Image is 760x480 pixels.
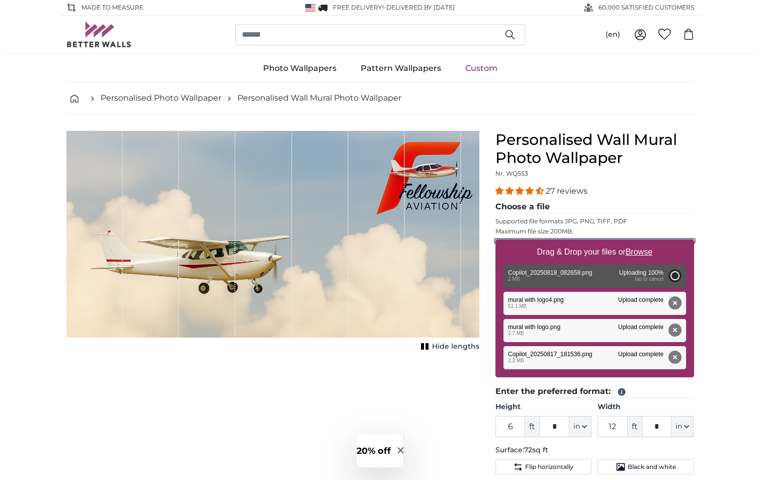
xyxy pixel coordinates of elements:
[598,402,694,412] label: Width
[66,131,479,354] div: 1 of 1
[626,248,652,256] u: Browse
[495,227,694,235] p: Maximum file size 200MB.
[251,55,349,82] a: Photo Wallpapers
[81,3,143,12] span: Made to Measure
[525,463,573,471] span: Flip horizontally
[598,459,694,474] button: Black and white
[525,416,539,437] span: ft
[349,55,453,82] a: Pattern Wallpapers
[495,402,592,412] label: Height
[495,445,694,455] p: Surface:
[533,242,656,262] label: Drag & Drop your files or
[495,170,528,177] span: Nr. WQ553
[599,3,694,12] span: 60,000 SATISFIED CUSTOMERS
[628,416,642,437] span: ft
[386,4,455,11] span: Delivered by [DATE]
[495,385,694,398] legend: Enter the preferred format:
[495,459,592,474] button: Flip horizontally
[569,416,592,437] button: in
[384,4,455,11] span: -
[101,92,221,104] a: Personalised Photo Wallpaper
[305,4,315,12] img: United States
[598,26,628,44] button: (en)
[495,186,546,196] span: 4.41 stars
[66,22,132,47] img: Betterwalls
[495,201,694,213] legend: Choose a file
[66,82,694,115] nav: breadcrumbs
[573,422,580,432] span: in
[453,55,510,82] a: Custom
[675,422,682,432] span: in
[495,217,694,225] p: Supported file formats JPG, PNG, TIFF, PDF
[495,131,694,167] h1: Personalised Wall Mural Photo Wallpaper
[546,186,587,196] span: 27 reviews
[237,92,401,104] a: Personalised Wall Mural Photo Wallpaper
[333,4,384,11] span: FREE delivery!
[418,340,479,354] button: Hide lengths
[524,445,548,454] span: 72sq ft
[628,463,676,471] span: Black and white
[671,416,694,437] button: in
[432,342,479,352] span: Hide lengths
